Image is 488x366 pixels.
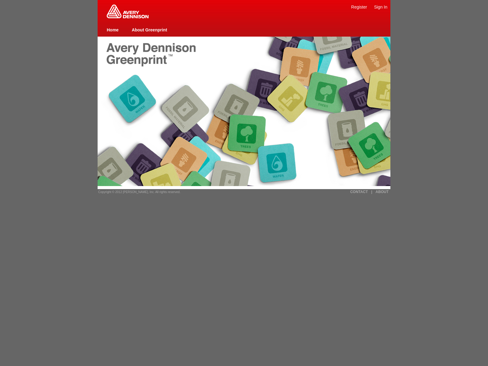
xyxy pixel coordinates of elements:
img: Home [107,5,149,18]
a: Greenprint [107,15,149,19]
a: | [371,190,372,194]
a: Sign In [374,5,387,9]
span: Copyright © 2012 [PERSON_NAME], Inc. All rights reserved. [98,190,181,194]
a: Register [351,5,367,9]
a: About Greenprint [132,27,167,32]
a: CONTACT [350,190,368,194]
a: ABOUT [375,190,389,194]
a: Home [107,27,119,32]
